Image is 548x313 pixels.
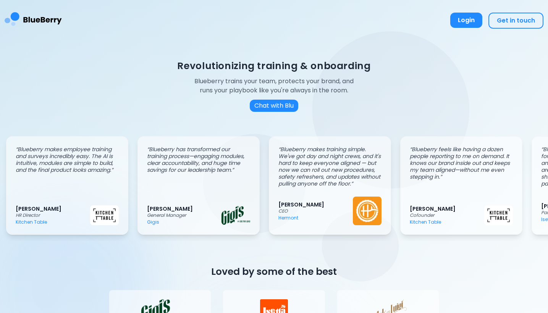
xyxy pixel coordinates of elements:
[278,208,353,214] p: CEO
[484,205,513,225] img: Kitchen Table logo
[250,100,298,112] button: Chat with Blu
[410,146,513,180] p: “ Blueberry feels like having a dozen people reporting to me on demand. It knows our brand inside...
[16,205,90,212] p: [PERSON_NAME]
[353,197,381,225] img: Hermont logo
[488,13,543,29] button: Get in touch
[410,212,484,218] p: Cofounder
[410,205,484,212] p: [PERSON_NAME]
[147,205,221,212] p: [PERSON_NAME]
[278,201,353,208] p: [PERSON_NAME]
[109,265,439,278] h2: Loved by some of the best
[497,16,535,25] span: Get in touch
[177,60,370,72] h1: Revolutionizing training & onboarding
[16,146,119,173] p: “ Blueberry makes employee training and surveys incredibly easy. The AI is intuitive, modules are...
[221,206,250,225] img: Gigis logo
[147,219,221,225] p: Gigis
[450,13,482,28] button: Login
[5,6,62,35] img: BlueBerry Logo
[278,215,353,221] p: Hermont
[16,219,90,225] p: Kitchen Table
[16,212,90,218] p: HR Director
[147,146,250,173] p: “ Blueberry has transformed our training process—engaging modules, clear accountability, and huge...
[410,219,484,225] p: Kitchen Table
[450,13,482,29] a: Login
[278,146,381,187] p: “ Blueberry makes training simple. We've got day and night crews, and it's hard to keep everyone ...
[90,205,119,225] img: Kitchen Table logo
[189,77,360,95] p: Blueberry trains your team, protects your brand, and runs your playbook like you're always in the...
[147,212,221,218] p: General Manager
